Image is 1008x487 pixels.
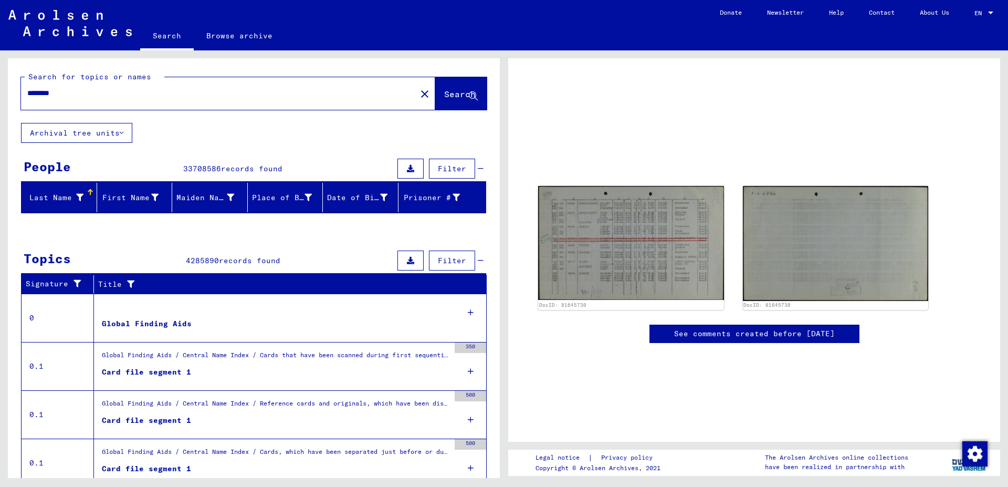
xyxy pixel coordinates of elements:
[26,278,86,289] div: Signature
[97,183,173,212] mat-header-cell: First Name
[26,189,97,206] div: Last Name
[101,189,172,206] div: First Name
[102,367,191,378] div: Card file segment 1
[186,256,219,265] span: 4285890
[102,463,191,474] div: Card file segment 1
[743,186,929,301] img: 002.jpg
[438,256,466,265] span: Filter
[429,159,475,179] button: Filter
[435,77,487,110] button: Search
[21,123,132,143] button: Archival tree units
[102,415,191,426] div: Card file segment 1
[28,72,151,81] mat-label: Search for topics or names
[418,88,431,100] mat-icon: close
[176,189,247,206] div: Maiden Name
[221,164,282,173] span: records found
[252,192,312,203] div: Place of Birth
[323,183,398,212] mat-header-cell: Date of Birth
[765,453,908,462] p: The Arolsen Archives online collections
[22,439,94,487] td: 0.1
[429,251,475,271] button: Filter
[403,189,474,206] div: Prisoner #
[674,328,835,339] a: See comments created before [DATE]
[327,189,401,206] div: Date of Birth
[24,249,71,268] div: Topics
[444,89,476,99] span: Search
[102,447,449,462] div: Global Finding Aids / Central Name Index / Cards, which have been separated just before or during...
[535,452,588,463] a: Legal notice
[455,439,486,450] div: 500
[403,192,460,203] div: Prisoner #
[414,83,435,104] button: Clear
[22,390,94,439] td: 0.1
[765,462,908,472] p: have been realized in partnership with
[743,302,791,308] a: DocID: 81645730
[98,276,476,293] div: Title
[194,23,285,48] a: Browse archive
[22,294,94,342] td: 0
[538,186,724,300] img: 001.jpg
[535,452,665,463] div: |
[219,256,280,265] span: records found
[22,342,94,390] td: 0.1
[539,302,586,308] a: DocID: 81645730
[248,183,323,212] mat-header-cell: Place of Birth
[962,441,988,467] img: Change consent
[172,183,248,212] mat-header-cell: Maiden Name
[102,318,192,329] div: Global Finding Aids
[398,183,486,212] mat-header-cell: Prisoner #
[102,399,449,413] div: Global Finding Aids / Central Name Index / Reference cards and originals, which have been discove...
[102,350,449,365] div: Global Finding Aids / Central Name Index / Cards that have been scanned during first sequential m...
[252,189,325,206] div: Place of Birth
[140,23,194,50] a: Search
[24,157,71,176] div: People
[327,192,387,203] div: Date of Birth
[438,164,466,173] span: Filter
[950,449,989,475] img: yv_logo.png
[176,192,234,203] div: Maiden Name
[26,192,83,203] div: Last Name
[593,452,665,463] a: Privacy policy
[22,183,97,212] mat-header-cell: Last Name
[535,463,665,473] p: Copyright © Arolsen Archives, 2021
[962,441,987,466] div: Change consent
[455,343,486,353] div: 350
[101,192,159,203] div: First Name
[98,279,466,290] div: Title
[26,276,96,293] div: Signature
[183,164,221,173] span: 33708586
[974,9,986,17] span: EN
[8,10,132,36] img: Arolsen_neg.svg
[455,391,486,401] div: 500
